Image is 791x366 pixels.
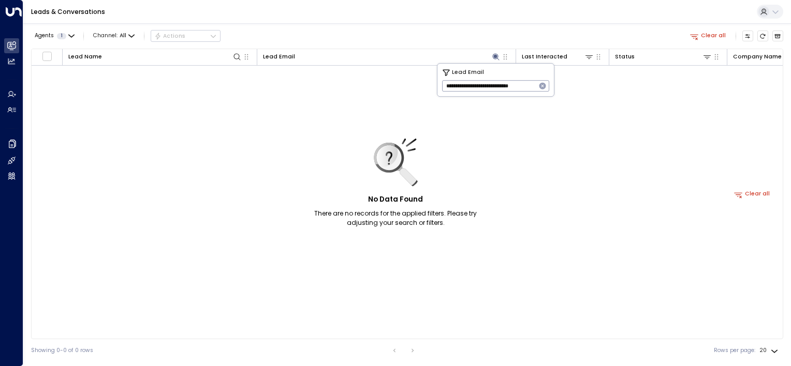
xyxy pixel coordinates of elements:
div: Status [615,52,635,62]
div: 20 [759,344,780,357]
button: Channel:All [90,30,138,41]
a: Leads & Conversations [31,7,105,16]
button: Customize [742,30,754,42]
button: Agents1 [31,30,77,41]
div: Button group with a nested menu [151,30,221,42]
span: Refresh [757,30,769,42]
button: Clear all [731,189,773,200]
div: Lead Email [263,52,501,62]
label: Rows per page: [714,346,755,355]
span: Agents [35,33,54,39]
span: Lead Email [452,68,484,77]
button: Actions [151,30,221,42]
div: Status [615,52,712,62]
button: Archived Leads [772,30,784,42]
div: Last Interacted [522,52,594,62]
div: Actions [154,33,186,40]
div: Company Name [733,52,782,62]
nav: pagination navigation [388,344,419,357]
h5: No Data Found [368,194,423,205]
div: Lead Name [68,52,242,62]
span: Channel: [90,30,138,41]
span: All [120,33,126,39]
div: Lead Name [68,52,102,62]
span: Toggle select all [42,51,52,61]
button: Clear all [687,30,729,41]
span: 1 [57,33,66,39]
div: Last Interacted [522,52,567,62]
div: Lead Email [263,52,295,62]
div: Showing 0-0 of 0 rows [31,346,93,355]
p: There are no records for the applied filters. Please try adjusting your search or filters. [299,209,493,227]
